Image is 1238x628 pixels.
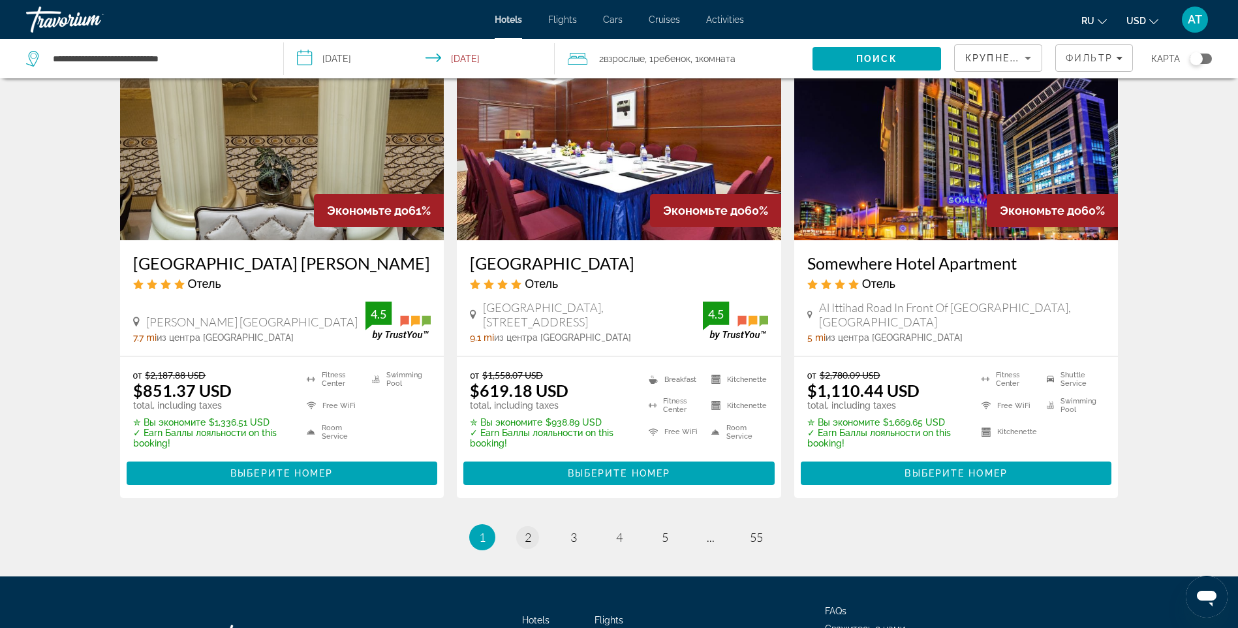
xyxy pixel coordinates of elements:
[548,14,577,25] a: Flights
[825,606,846,616] a: FAQs
[703,302,768,340] img: TrustYou guest rating badge
[1040,369,1106,389] li: Shuttle Service
[826,332,963,343] span: из центра [GEOGRAPHIC_DATA]
[794,31,1119,240] img: Somewhere Hotel Apartment
[820,369,880,381] del: $2,780.09 USD
[987,194,1118,227] div: 60%
[463,462,775,485] button: Выберите номер
[483,300,703,329] span: [GEOGRAPHIC_DATA], [STREET_ADDRESS]
[705,396,767,415] li: Kitchenette
[525,530,531,544] span: 2
[645,50,690,68] span: , 1
[120,524,1119,550] nav: Pagination
[26,3,157,37] a: Travorium
[568,468,670,479] span: Выберите номер
[807,253,1106,273] a: Somewhere Hotel Apartment
[690,50,735,68] span: , 1
[133,253,431,273] a: [GEOGRAPHIC_DATA] [PERSON_NAME]
[807,369,816,381] span: от
[1126,16,1146,26] span: USD
[146,315,358,329] span: [PERSON_NAME] [GEOGRAPHIC_DATA]
[470,332,494,343] span: 9.1 mi
[1066,53,1113,63] span: Фильтр
[365,369,431,389] li: Swimming Pool
[1000,204,1081,217] span: Экономьте до
[1040,396,1106,415] li: Swimming Pool
[616,530,623,544] span: 4
[1186,576,1228,618] iframe: Кнопка запуска окна обмена сообщениями
[127,464,438,479] a: Выберите номер
[127,462,438,485] button: Выберите номер
[555,39,812,78] button: Travelers: 2 adults, 1 child
[603,14,623,25] a: Cars
[188,276,221,290] span: Отель
[642,369,705,389] li: Breakfast
[905,468,1007,479] span: Выберите номер
[300,369,365,389] li: Fitness Center
[705,369,767,389] li: Kitchenette
[807,417,965,428] p: $1,669.65 USD
[663,204,745,217] span: Экономьте до
[120,31,444,240] img: Grand Excelsior Hotel Al Barsha
[494,332,631,343] span: из центра [GEOGRAPHIC_DATA]
[1188,13,1202,26] span: AT
[1180,53,1212,65] button: Toggle map
[522,615,549,625] a: Hotels
[314,194,444,227] div: 61%
[812,47,941,71] button: Search
[470,417,632,428] p: $938.89 USD
[1126,11,1158,30] button: Change currency
[801,464,1112,479] a: Выберите номер
[470,417,542,428] span: ✮ Вы экономите
[133,381,232,400] ins: $851.37 USD
[133,369,142,381] span: от
[807,276,1106,290] div: 4 star Hotel
[819,300,1106,329] span: Al Ittihad Road In Front Of [GEOGRAPHIC_DATA], [GEOGRAPHIC_DATA]
[642,396,705,415] li: Fitness Center
[975,396,1040,415] li: Free WiFi
[300,396,365,415] li: Free WiFi
[133,276,431,290] div: 4 star Hotel
[1081,16,1094,26] span: ru
[965,50,1031,66] mat-select: Sort by
[157,332,294,343] span: из центра [GEOGRAPHIC_DATA]
[801,462,1112,485] button: Выберите номер
[662,530,668,544] span: 5
[133,417,291,428] p: $1,336.51 USD
[1055,44,1133,72] button: Filters
[706,14,744,25] a: Activities
[463,464,775,479] a: Выберите номер
[133,428,291,448] p: ✓ Earn Баллы лояльности on this booking!
[807,332,826,343] span: 5 mi
[642,422,705,442] li: Free WiFi
[862,276,895,290] span: Отель
[1081,11,1107,30] button: Change language
[1178,6,1212,33] button: User Menu
[52,49,264,69] input: Search hotel destination
[133,400,291,411] p: total, including taxes
[479,530,486,544] span: 1
[365,302,431,340] img: TrustYou guest rating badge
[595,615,623,625] a: Flights
[470,253,768,273] h3: [GEOGRAPHIC_DATA]
[807,381,920,400] ins: $1,110.44 USD
[470,400,632,411] p: total, including taxes
[327,204,409,217] span: Экономьте до
[133,332,157,343] span: 7.7 mi
[495,14,522,25] a: Hotels
[470,276,768,290] div: 4 star Hotel
[975,422,1040,442] li: Kitchenette
[807,428,965,448] p: ✓ Earn Баллы лояльности on this booking!
[457,31,781,240] img: Golden Sands Hotel & Residences
[649,14,680,25] a: Cruises
[750,530,763,544] span: 55
[300,422,365,442] li: Room Service
[1151,50,1180,68] span: карта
